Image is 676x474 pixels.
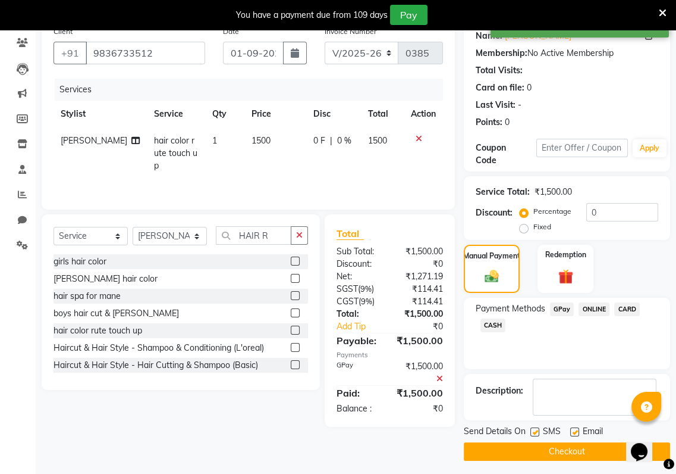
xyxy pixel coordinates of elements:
[633,139,666,157] button: Apply
[389,308,451,320] div: ₹1,500.00
[480,319,506,332] span: CASH
[154,135,197,171] span: hair color rute touch up
[476,47,527,60] div: Membership:
[476,303,545,315] span: Payment Methods
[389,295,451,308] div: ₹114.41
[389,403,451,415] div: ₹0
[212,135,217,146] span: 1
[244,101,306,127] th: Price
[251,135,270,146] span: 1500
[614,303,640,316] span: CARD
[54,255,106,268] div: girls hair color
[55,79,452,101] div: Services
[626,426,664,462] iframe: chat widget
[527,82,532,94] div: 0
[328,283,389,295] div: ( )
[328,308,389,320] div: Total:
[337,135,351,147] span: 0 %
[476,142,536,167] div: Coupon Code
[533,222,551,232] label: Fixed
[554,267,578,286] img: _gift.svg
[223,26,239,37] label: Date
[330,135,332,147] span: |
[328,245,389,258] div: Sub Total:
[61,135,127,146] span: [PERSON_NAME]
[54,273,158,285] div: [PERSON_NAME] hair color
[476,30,502,42] div: Name:
[389,245,451,258] div: ₹1,500.00
[476,82,524,94] div: Card on file:
[389,283,451,295] div: ₹114.41
[236,9,388,21] div: You have a payment due from 109 days
[337,350,443,360] div: Payments
[400,320,452,333] div: ₹0
[368,135,387,146] span: 1500
[360,284,372,294] span: 9%
[216,226,291,245] input: Search or Scan
[54,307,179,320] div: boys hair cut & [PERSON_NAME]
[147,101,205,127] th: Service
[578,303,609,316] span: ONLINE
[505,116,510,129] div: 0
[476,207,512,219] div: Discount:
[388,333,452,348] div: ₹1,500.00
[476,186,530,198] div: Service Total:
[390,5,427,25] button: Pay
[54,101,147,127] th: Stylist
[306,101,361,127] th: Disc
[518,99,521,111] div: -
[543,425,561,440] span: SMS
[328,270,389,283] div: Net:
[328,403,389,415] div: Balance :
[476,385,523,397] div: Description:
[361,101,404,127] th: Total
[54,325,142,337] div: hair color rute touch up
[325,26,376,37] label: Invoice Number
[583,425,603,440] span: Email
[54,359,258,372] div: Haircut & Hair Style - Hair Cutting & Shampoo (Basic)
[388,386,452,400] div: ₹1,500.00
[476,99,515,111] div: Last Visit:
[550,303,574,316] span: GPay
[54,42,87,64] button: +91
[313,135,325,147] span: 0 F
[328,360,389,385] div: GPay
[337,296,359,307] span: CGST
[328,320,400,333] a: Add Tip
[205,101,244,127] th: Qty
[54,342,264,354] div: Haircut & Hair Style - Shampoo & Conditioning (L'oreal)
[476,64,523,77] div: Total Visits:
[389,360,451,385] div: ₹1,500.00
[361,297,372,306] span: 9%
[328,295,389,308] div: ( )
[476,116,502,129] div: Points:
[337,283,358,294] span: SGST
[464,442,670,461] button: Checkout
[533,206,571,217] label: Percentage
[476,47,658,60] div: No Active Membership
[54,290,121,303] div: hair spa for mane
[463,251,520,261] label: Manual Payment
[464,425,526,440] span: Send Details On
[54,26,73,37] label: Client
[337,227,364,240] span: Total
[328,386,388,400] div: Paid:
[404,101,443,127] th: Action
[536,139,628,157] input: Enter Offer / Coupon Code
[480,269,503,285] img: _cash.svg
[328,333,388,348] div: Payable:
[534,186,572,198] div: ₹1,500.00
[86,42,205,64] input: Search by Name/Mobile/Email/Code
[389,258,451,270] div: ₹0
[389,270,451,283] div: ₹1,271.19
[328,258,389,270] div: Discount:
[545,250,586,260] label: Redemption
